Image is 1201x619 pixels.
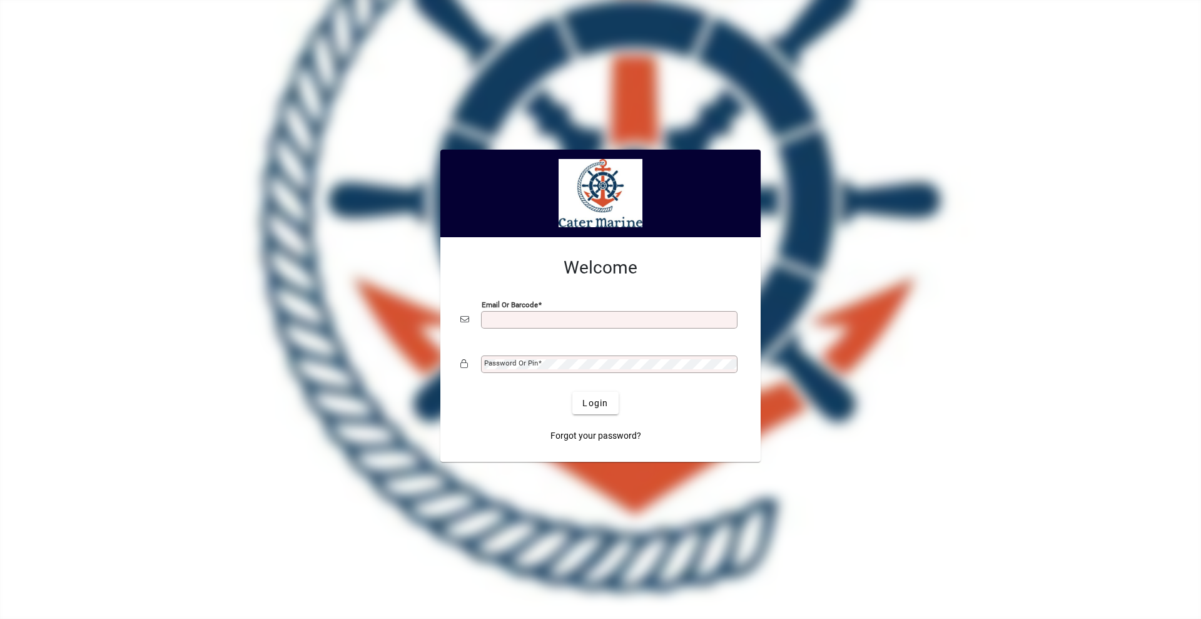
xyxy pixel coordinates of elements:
[545,424,646,447] a: Forgot your password?
[582,397,608,410] span: Login
[460,257,741,279] h2: Welcome
[572,392,618,414] button: Login
[482,300,538,309] mat-label: Email or Barcode
[484,359,538,367] mat-label: Password or Pin
[550,429,641,443] span: Forgot your password?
